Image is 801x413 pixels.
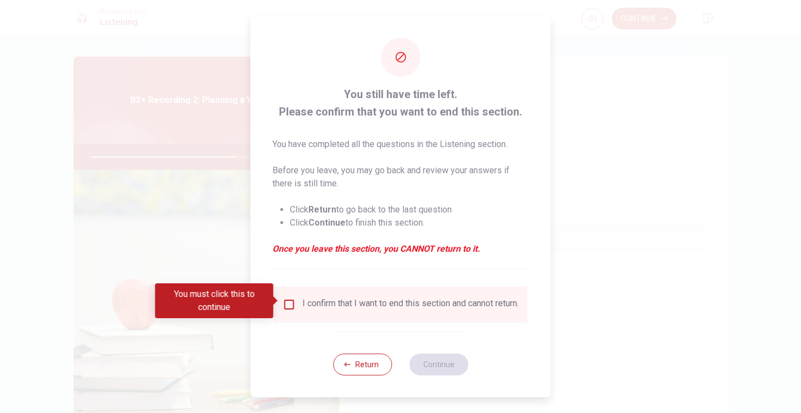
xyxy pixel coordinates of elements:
strong: Continue [308,217,345,228]
strong: Return [308,204,336,215]
p: You have completed all the questions in the Listening section. [272,138,529,151]
div: You must click this to continue [155,283,274,318]
li: Click to finish this section. [290,216,529,229]
button: Return [333,354,392,375]
span: You still have time left. Please confirm that you want to end this section. [272,86,529,120]
span: You must click this to continue [283,298,296,311]
p: Before you leave, you may go back and review your answers if there is still time. [272,164,529,190]
div: I confirm that I want to end this section and cannot return. [302,298,519,311]
button: Continue [409,354,468,375]
li: Click to go back to the last question [290,203,529,216]
em: Once you leave this section, you CANNOT return to it. [272,242,529,256]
